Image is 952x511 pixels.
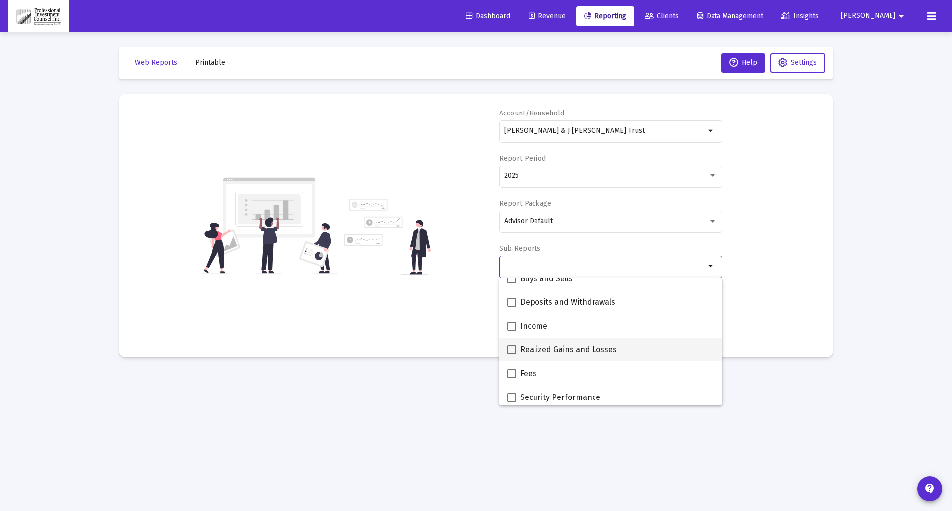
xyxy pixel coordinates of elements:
button: [PERSON_NAME] [829,6,919,26]
span: Reporting [584,12,626,20]
span: 2025 [504,171,519,180]
img: reporting [202,176,338,275]
label: Report Package [499,199,552,208]
span: Dashboard [466,12,510,20]
span: Advisor Default [504,217,553,225]
a: Insights [773,6,827,26]
span: Deposits and Withdrawals [520,296,615,308]
input: Search or select an account or household [504,127,705,135]
span: Security Performance [520,392,600,403]
mat-icon: arrow_drop_down [895,6,907,26]
img: reporting-alt [344,199,431,275]
button: Help [721,53,765,73]
span: Fees [520,368,536,380]
span: [PERSON_NAME] [841,12,895,20]
label: Report Period [499,154,546,163]
a: Reporting [576,6,634,26]
a: Revenue [521,6,574,26]
span: Printable [195,58,225,67]
span: Insights [781,12,819,20]
a: Clients [637,6,687,26]
span: Revenue [529,12,566,20]
span: Web Reports [135,58,177,67]
span: Realized Gains and Losses [520,344,617,356]
button: Settings [770,53,825,73]
a: Data Management [689,6,771,26]
mat-icon: arrow_drop_down [705,125,717,137]
img: Dashboard [15,6,62,26]
label: Sub Reports [499,244,541,253]
span: Data Management [697,12,763,20]
mat-chip-list: Selection [504,260,705,272]
mat-icon: contact_support [924,483,936,495]
a: Dashboard [458,6,518,26]
mat-icon: arrow_drop_down [705,260,717,272]
span: Settings [791,58,817,67]
label: Account/Household [499,109,565,117]
span: Buys and Sells [520,273,573,284]
span: Clients [645,12,679,20]
span: Income [520,320,547,332]
button: Printable [187,53,233,73]
span: Help [729,58,757,67]
button: Web Reports [127,53,185,73]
